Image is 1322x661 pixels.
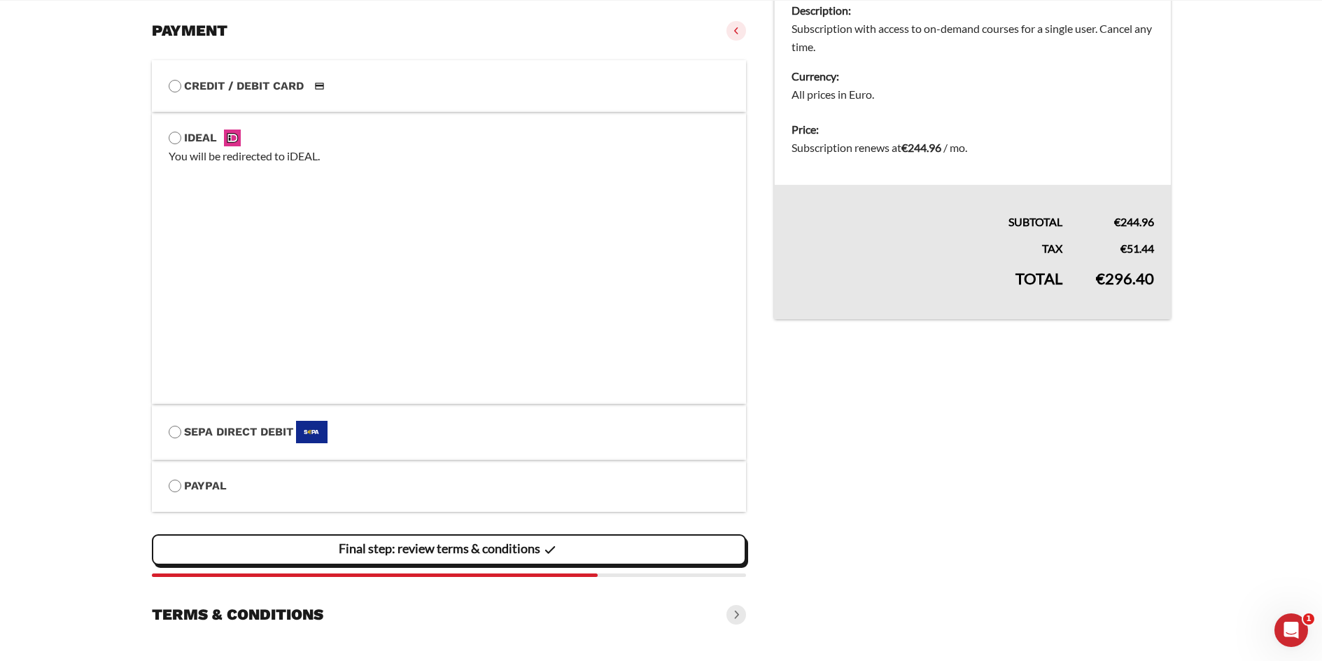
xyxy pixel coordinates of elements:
[169,426,181,438] input: SEPA Direct DebitSEPA
[166,174,727,382] iframe: Secure payment input frame
[1096,269,1105,288] span: €
[1096,269,1154,288] bdi: 296.40
[1120,242,1127,255] span: €
[1303,613,1314,625] span: 1
[169,80,181,92] input: Credit / Debit CardCredit / Debit Card
[307,78,332,95] img: Credit / Debit Card
[775,231,1079,258] th: Tax
[775,258,1079,319] th: Total
[169,480,181,492] input: PayPal
[169,421,730,443] label: SEPA Direct Debit
[792,85,1153,104] dd: All prices in Euro.
[152,21,227,41] h3: Payment
[169,147,730,165] p: You will be redirected to iDEAL.
[169,132,181,144] input: iDEALiDEAL
[775,185,1079,231] th: Subtotal
[220,130,246,146] img: iDEAL
[1114,215,1154,228] bdi: 244.96
[169,129,730,147] label: iDEAL
[792,20,1153,56] dd: Subscription with access to on-demand courses for a single user. Cancel any time.
[792,120,1153,139] dt: Price:
[1274,613,1308,647] iframe: Intercom live chat
[901,141,941,154] bdi: 244.96
[169,77,730,95] label: Credit / Debit Card
[1114,215,1120,228] span: €
[1120,242,1154,255] bdi: 51.44
[296,421,328,443] img: SEPA
[943,141,965,154] span: / mo
[792,1,1153,20] dt: Description:
[792,141,967,154] span: Subscription renews at .
[152,605,323,625] h3: Terms & conditions
[169,477,730,495] label: PayPal
[901,141,908,154] span: €
[792,67,1153,85] dt: Currency:
[152,534,747,565] vaadin-button: Final step: review terms & conditions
